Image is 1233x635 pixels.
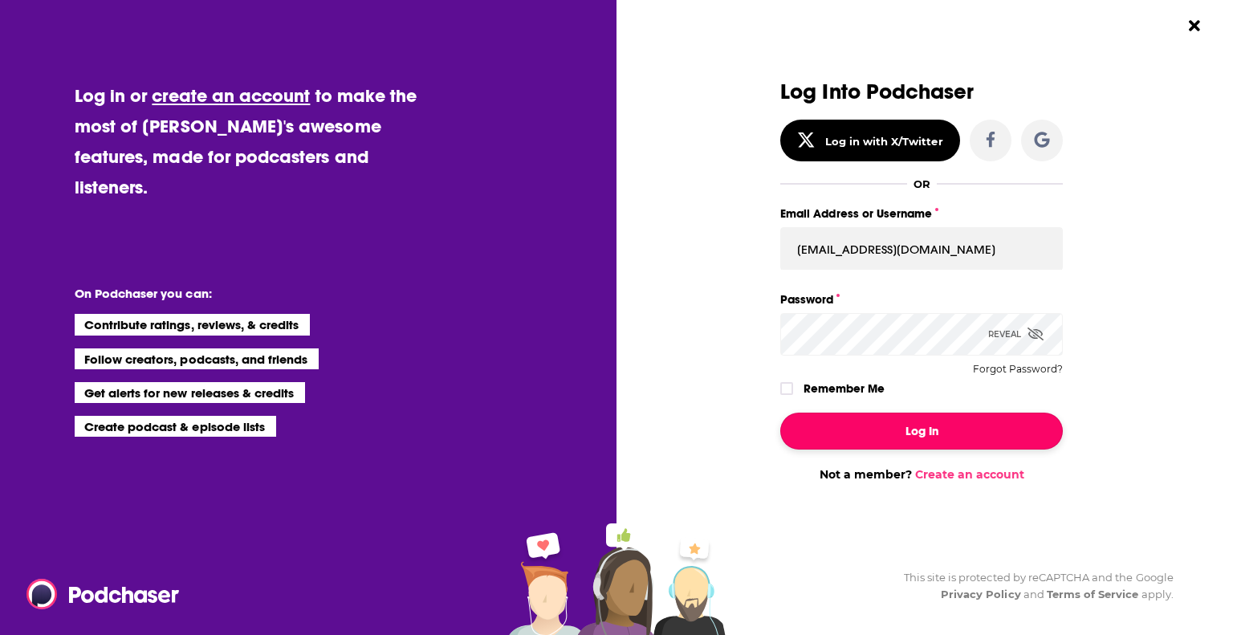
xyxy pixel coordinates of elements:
a: Terms of Service [1047,588,1139,600]
label: Email Address or Username [780,203,1063,224]
div: Not a member? [780,467,1063,482]
img: Podchaser - Follow, Share and Rate Podcasts [26,579,181,609]
a: create an account [152,84,310,107]
li: Create podcast & episode lists [75,416,276,437]
a: Create an account [915,467,1024,482]
div: This site is protected by reCAPTCHA and the Google and apply. [891,569,1174,603]
label: Remember Me [804,378,885,399]
h3: Log Into Podchaser [780,80,1063,104]
li: Contribute ratings, reviews, & credits [75,314,311,335]
a: Podchaser - Follow, Share and Rate Podcasts [26,579,168,609]
div: Log in with X/Twitter [825,135,943,148]
div: OR [914,177,930,190]
button: Log in with X/Twitter [780,120,960,161]
li: Get alerts for new releases & credits [75,382,305,403]
div: Reveal [988,313,1044,356]
li: Follow creators, podcasts, and friends [75,348,319,369]
a: Privacy Policy [941,588,1021,600]
button: Close Button [1179,10,1210,41]
button: Forgot Password? [973,364,1063,375]
input: Email Address or Username [780,227,1063,271]
label: Password [780,289,1063,310]
li: On Podchaser you can: [75,286,396,301]
button: Log In [780,413,1063,450]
